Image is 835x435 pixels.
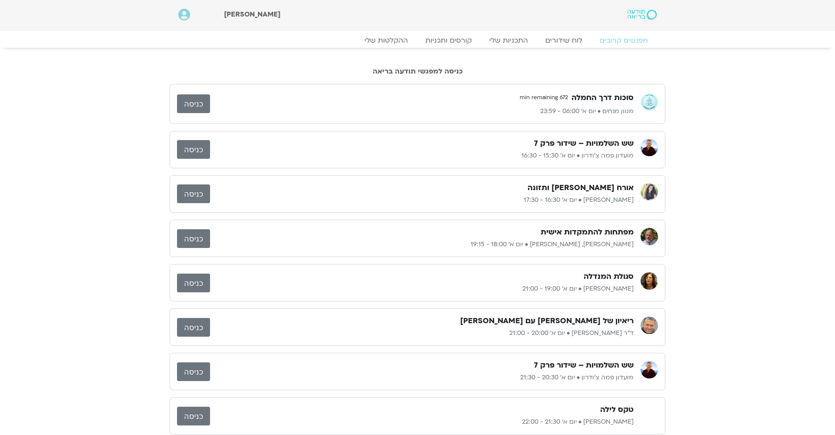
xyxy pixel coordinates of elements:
[210,417,634,427] p: [PERSON_NAME] • יום א׳ 21:30 - 22:00
[641,361,658,378] img: מועדון פמה צ'ודרון
[600,405,634,415] h3: טקס לילה
[584,271,634,282] h3: סגולת המנדלה
[534,138,634,149] h3: שש השלמויות – שידור פרק 7
[170,67,665,75] h2: כניסה למפגשי תודעה בריאה
[210,372,634,383] p: מועדון פמה צ'ודרון • יום א׳ 20:30 - 21:30
[641,228,658,245] img: דנה גניהר, ברוך ברנר
[417,36,481,45] a: קורסים ותכניות
[534,360,634,371] h3: שש השלמויות – שידור פרק 7
[177,362,210,381] a: כניסה
[177,407,210,425] a: כניסה
[481,36,537,45] a: התכניות שלי
[641,139,658,156] img: מועדון פמה צ'ודרון
[356,36,417,45] a: ההקלטות שלי
[210,239,634,250] p: [PERSON_NAME], [PERSON_NAME] • יום א׳ 18:00 - 19:15
[210,106,634,117] p: מגוון מנחים • יום א׳ 06:00 - 23:59
[178,36,657,45] nav: Menu
[177,274,210,292] a: כניסה
[641,183,658,201] img: הילה אפללו
[177,229,210,248] a: כניסה
[641,272,658,290] img: רונית הולנדר
[591,36,657,45] a: מפגשים קרובים
[177,318,210,337] a: כניסה
[641,93,658,110] img: מגוון מנחים
[177,184,210,203] a: כניסה
[210,151,634,161] p: מועדון פמה צ'ודרון • יום א׳ 15:30 - 16:30
[460,316,634,326] h3: ריאיון של [PERSON_NAME] עם [PERSON_NAME]
[177,140,210,159] a: כניסה
[210,328,634,338] p: ד"ר [PERSON_NAME] • יום א׳ 20:00 - 21:00
[641,405,658,423] img: בן קמינסקי
[537,36,591,45] a: לוח שידורים
[210,195,634,205] p: [PERSON_NAME] • יום א׳ 16:30 - 17:30
[528,183,634,193] h3: אורח [PERSON_NAME] ותזונה
[641,317,658,334] img: ד"ר אסף סטי אל בר
[516,91,571,104] span: 672 min remaining
[224,10,281,19] span: [PERSON_NAME]
[571,93,634,103] h3: סוכות דרך החמלה
[177,94,210,113] a: כניסה
[541,227,634,238] h3: מפתחות להתמקדות אישית
[210,284,634,294] p: [PERSON_NAME] • יום א׳ 19:00 - 21:00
